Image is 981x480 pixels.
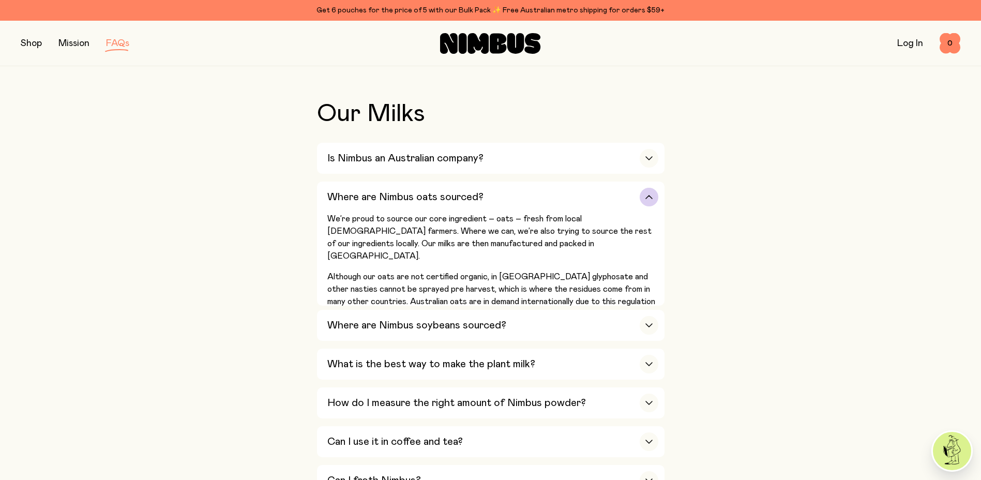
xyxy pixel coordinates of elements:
a: Log In [897,39,923,48]
p: We’re proud to source our core ingredient – oats – fresh from local [DEMOGRAPHIC_DATA] farmers. W... [327,213,658,262]
h2: Our Milks [317,101,665,126]
button: Where are Nimbus soybeans sourced? [317,310,665,341]
h3: Where are Nimbus oats sourced? [327,191,484,203]
a: Mission [58,39,89,48]
h3: What is the best way to make the plant milk? [327,358,535,370]
h3: Is Nimbus an Australian company? [327,152,484,164]
a: FAQs [106,39,129,48]
button: Is Nimbus an Australian company? [317,143,665,174]
h3: Can I use it in coffee and tea? [327,436,463,448]
button: 0 [940,33,960,54]
button: How do I measure the right amount of Nimbus powder? [317,387,665,418]
h3: Where are Nimbus soybeans sourced? [327,319,506,332]
button: Can I use it in coffee and tea? [317,426,665,457]
img: agent [933,432,971,470]
button: Where are Nimbus oats sourced?We’re proud to source our core ingredient – oats – fresh from local... [317,182,665,306]
div: Get 6 pouches for the price of 5 with our Bulk Pack ✨ Free Australian metro shipping for orders $59+ [21,4,960,17]
p: Although our oats are not certified organic, in [GEOGRAPHIC_DATA] glyphosate and other nasties ca... [327,271,658,320]
h3: How do I measure the right amount of Nimbus powder? [327,397,586,409]
button: What is the best way to make the plant milk? [317,349,665,380]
